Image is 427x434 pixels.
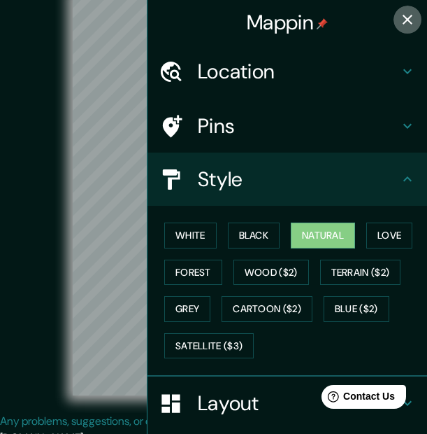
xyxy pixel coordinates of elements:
[291,223,355,248] button: Natural
[164,260,222,286] button: Forest
[198,391,399,416] h4: Layout
[303,379,412,419] iframe: Help widget launcher
[198,113,399,139] h4: Pins
[147,377,427,430] div: Layout
[247,10,328,35] h4: Mappin
[233,260,309,286] button: Wood ($2)
[198,167,399,192] h4: Style
[222,296,312,322] button: Cartoon ($2)
[164,296,210,322] button: Grey
[164,333,254,359] button: Satellite ($3)
[366,223,412,248] button: Love
[147,99,427,153] div: Pins
[198,59,399,84] h4: Location
[147,153,427,206] div: Style
[228,223,280,248] button: Black
[164,223,217,248] button: White
[317,18,328,29] img: pin-icon.png
[147,45,427,98] div: Location
[320,260,401,286] button: Terrain ($2)
[324,296,389,322] button: Blue ($2)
